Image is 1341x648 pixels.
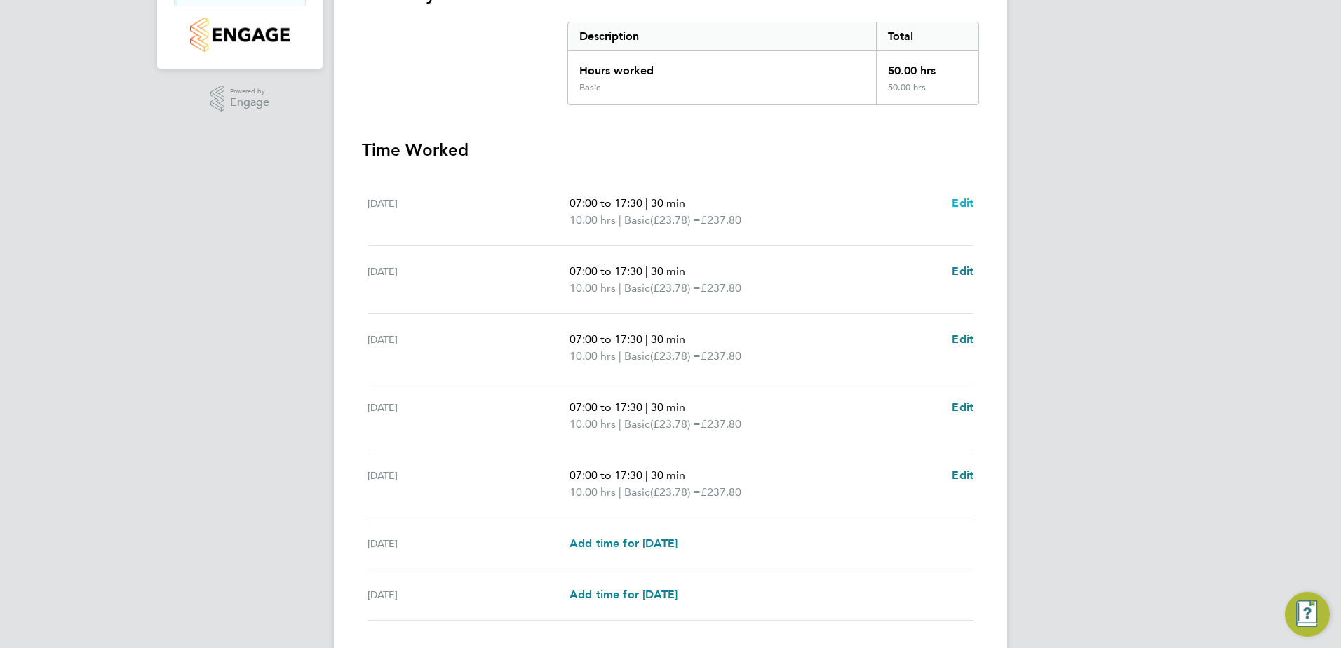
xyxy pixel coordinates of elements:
span: 30 min [651,400,685,414]
div: Total [876,22,978,50]
span: 10.00 hrs [570,485,616,499]
span: 30 min [651,196,685,210]
span: 07:00 to 17:30 [570,400,642,414]
span: Basic [624,280,650,297]
span: | [619,213,621,227]
div: 50.00 hrs [876,82,978,104]
span: £237.80 [701,485,741,499]
span: | [619,485,621,499]
a: Add time for [DATE] [570,586,678,603]
a: Powered byEngage [210,86,270,112]
span: 07:00 to 17:30 [570,332,642,346]
span: (£23.78) = [650,417,701,431]
span: (£23.78) = [650,349,701,363]
span: (£23.78) = [650,281,701,295]
span: £237.80 [701,417,741,431]
a: Edit [952,399,973,416]
span: Powered by [230,86,269,97]
a: Edit [952,331,973,348]
button: Engage Resource Center [1285,592,1330,637]
span: Edit [952,332,973,346]
h3: Time Worked [362,139,979,161]
span: 10.00 hrs [570,281,616,295]
span: 07:00 to 17:30 [570,264,642,278]
span: | [619,281,621,295]
span: Edit [952,468,973,482]
span: | [645,196,648,210]
span: Basic [624,484,650,501]
span: Basic [624,212,650,229]
div: [DATE] [368,399,570,433]
img: countryside-properties-logo-retina.png [190,18,289,52]
a: Go to home page [174,18,306,52]
span: 30 min [651,264,685,278]
a: Edit [952,195,973,212]
span: | [645,468,648,482]
span: Engage [230,97,269,109]
div: [DATE] [368,263,570,297]
span: 07:00 to 17:30 [570,468,642,482]
div: Basic [579,82,600,93]
div: Description [568,22,876,50]
span: Add time for [DATE] [570,536,678,550]
span: 10.00 hrs [570,213,616,227]
div: [DATE] [368,586,570,603]
span: Add time for [DATE] [570,588,678,601]
span: Edit [952,196,973,210]
div: [DATE] [368,535,570,552]
span: Edit [952,400,973,414]
span: (£23.78) = [650,213,701,227]
a: Edit [952,467,973,484]
span: 30 min [651,332,685,346]
span: 07:00 to 17:30 [570,196,642,210]
div: [DATE] [368,467,570,501]
span: | [645,332,648,346]
span: £237.80 [701,213,741,227]
span: 10.00 hrs [570,417,616,431]
a: Edit [952,263,973,280]
div: [DATE] [368,331,570,365]
div: [DATE] [368,195,570,229]
span: 10.00 hrs [570,349,616,363]
div: Hours worked [568,51,876,82]
span: Edit [952,264,973,278]
div: Summary [567,22,979,105]
div: 50.00 hrs [876,51,978,82]
a: Add time for [DATE] [570,535,678,552]
span: 30 min [651,468,685,482]
span: Basic [624,348,650,365]
span: £237.80 [701,281,741,295]
span: | [645,264,648,278]
span: | [619,349,621,363]
span: | [619,417,621,431]
span: | [645,400,648,414]
span: Basic [624,416,650,433]
span: £237.80 [701,349,741,363]
span: (£23.78) = [650,485,701,499]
